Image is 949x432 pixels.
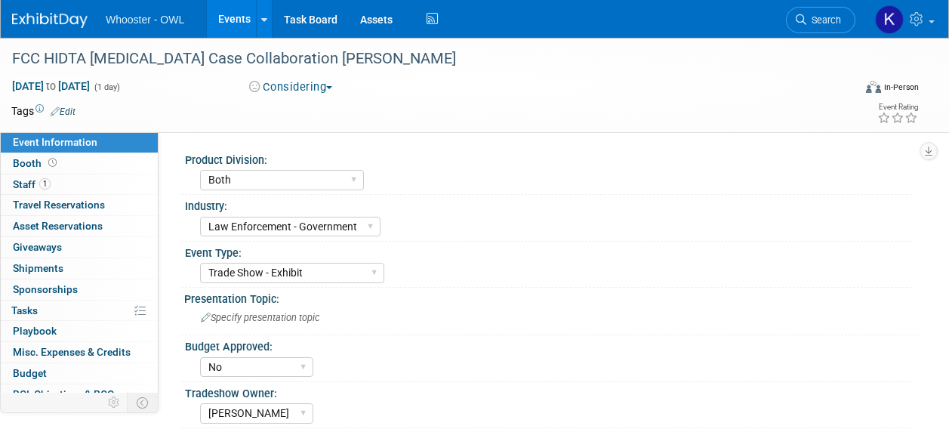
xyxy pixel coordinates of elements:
a: Tasks [1,301,158,321]
span: Misc. Expenses & Credits [13,346,131,358]
a: Travel Reservations [1,195,158,215]
div: Event Format [787,79,919,101]
a: Event Information [1,132,158,153]
span: 1 [39,178,51,190]
div: Industry: [185,195,912,214]
a: Misc. Expenses & Credits [1,342,158,363]
button: Considering [244,79,338,95]
a: Asset Reservations [1,216,158,236]
a: Booth [1,153,158,174]
div: Event Type: [185,242,912,261]
td: Toggle Event Tabs [128,393,159,412]
div: FCC HIDTA [MEDICAL_DATA] Case Collaboration [PERSON_NAME] [7,45,841,73]
a: Sponsorships [1,279,158,300]
img: Kamila Castaneda [875,5,904,34]
span: Asset Reservations [13,220,103,232]
div: In-Person [883,82,919,93]
a: Giveaways [1,237,158,258]
div: Budget Approved: [185,335,912,354]
span: Search [806,14,841,26]
span: Whooster - OWL [106,14,184,26]
img: Format-Inperson.png [866,81,881,93]
span: ROI, Objectives & ROO [13,388,114,400]
span: Travel Reservations [13,199,105,211]
span: [DATE] [DATE] [11,79,91,93]
img: ExhibitDay [12,13,88,28]
span: Budget [13,367,47,379]
span: (1 day) [93,82,120,92]
a: Shipments [1,258,158,279]
a: Playbook [1,321,158,341]
a: ROI, Objectives & ROO [1,384,158,405]
span: Shipments [13,262,63,274]
a: Search [786,7,855,33]
div: Tradeshow Owner: [185,382,912,401]
div: Presentation Topic: [184,288,919,307]
span: Sponsorships [13,283,78,295]
span: Playbook [13,325,57,337]
div: Event Rating [877,103,918,111]
span: Tasks [11,304,38,316]
td: Personalize Event Tab Strip [101,393,128,412]
span: to [44,80,58,92]
a: Edit [51,106,75,117]
span: Giveaways [13,241,62,253]
span: Specify presentation topic [201,312,320,323]
td: Tags [11,103,75,119]
div: Product Division: [185,149,912,168]
span: Staff [13,178,51,190]
span: Booth not reserved yet [45,157,60,168]
a: Budget [1,363,158,384]
a: Staff1 [1,174,158,195]
span: Booth [13,157,60,169]
span: Event Information [13,136,97,148]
